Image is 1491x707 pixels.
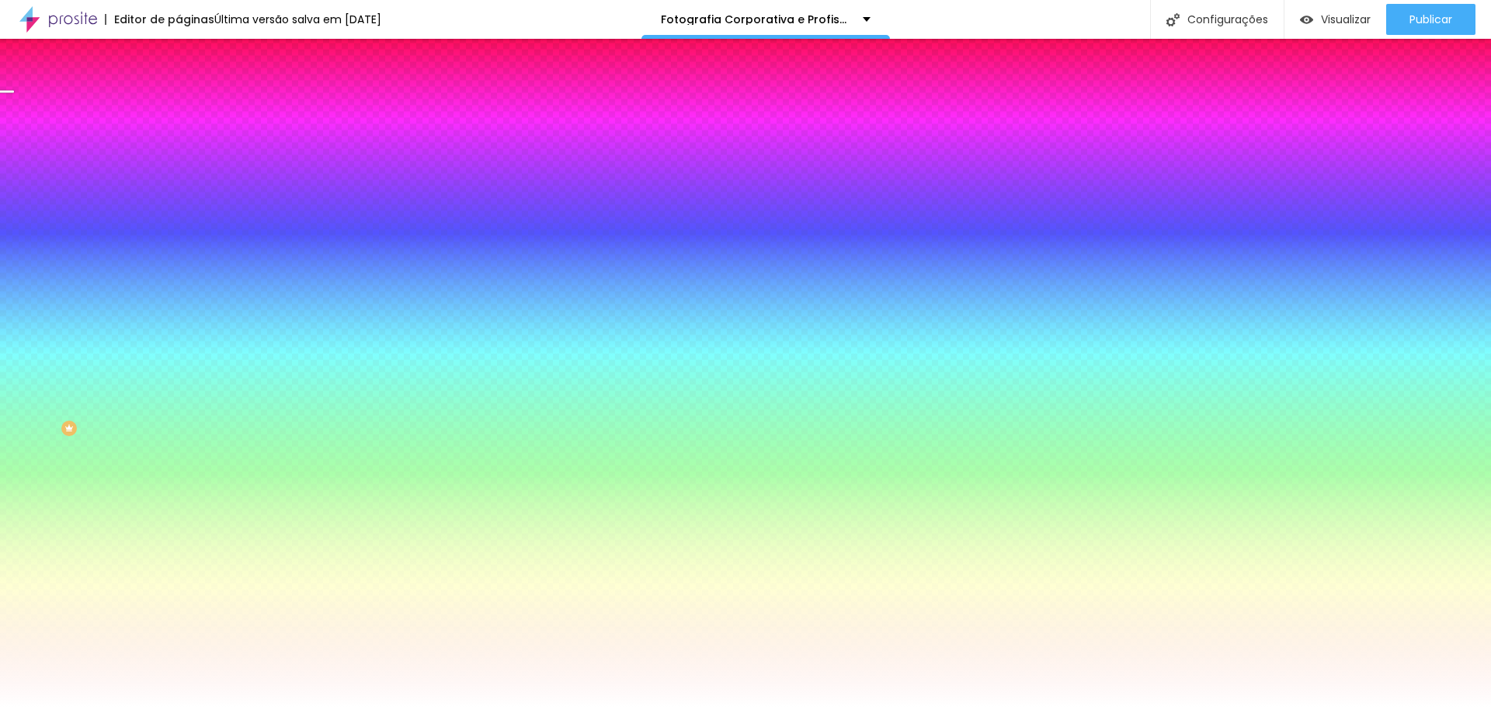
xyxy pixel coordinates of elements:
[1166,13,1180,26] img: Ícone
[661,12,874,27] font: Fotografia Corporativa e Profissional
[1187,12,1268,27] font: Configurações
[1284,4,1386,35] button: Visualizar
[1321,12,1371,27] font: Visualizar
[1386,4,1475,35] button: Publicar
[214,12,381,27] font: Última versão salva em [DATE]
[1300,13,1313,26] img: view-1.svg
[1409,12,1452,27] font: Publicar
[114,12,214,27] font: Editor de páginas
